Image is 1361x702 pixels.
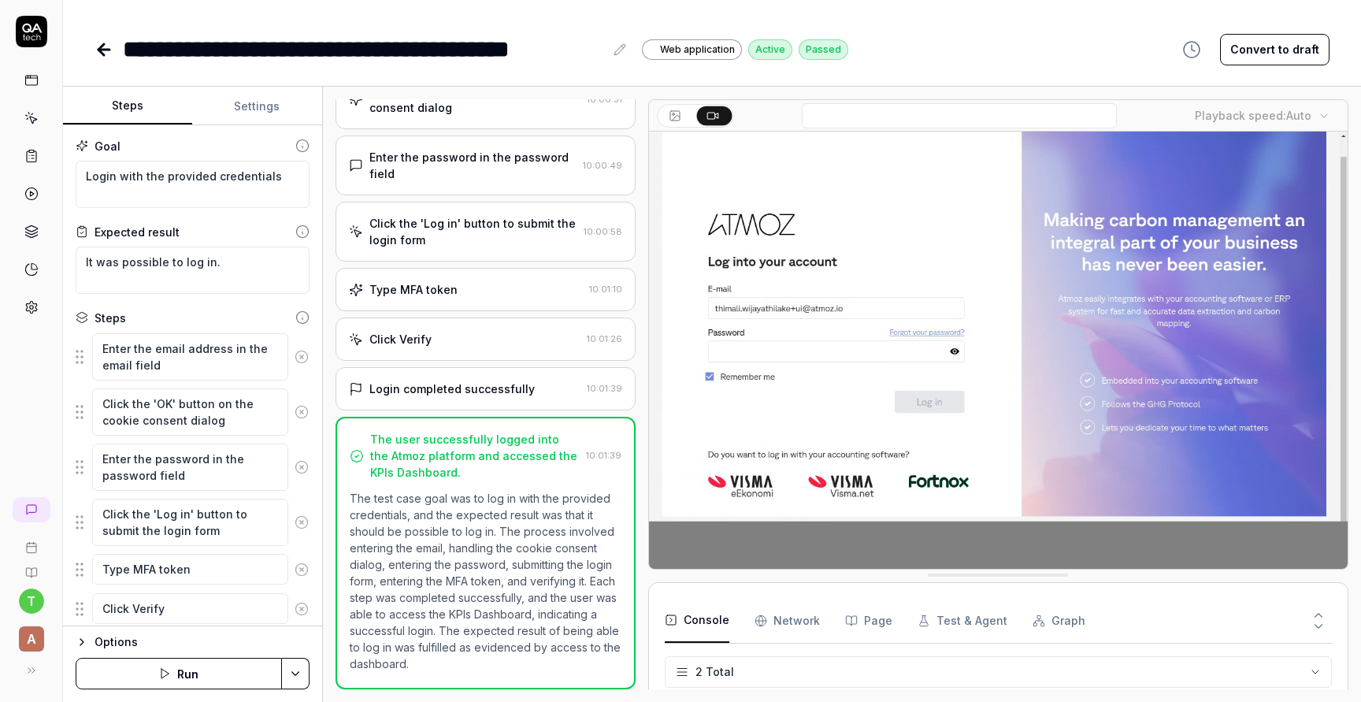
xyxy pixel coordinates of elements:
div: Suggestions [76,388,310,436]
span: Web application [660,43,735,57]
div: Click the 'OK' button on the cookie consent dialog [369,83,580,116]
button: Remove step [288,451,315,483]
button: View version history [1173,34,1211,65]
div: Suggestions [76,498,310,547]
time: 10:00:49 [583,160,622,171]
a: Book a call with us [6,529,56,554]
button: Remove step [288,593,315,625]
div: Suggestions [76,443,310,492]
div: Passed [799,39,848,60]
button: Steps [63,87,192,125]
span: A [19,626,44,652]
button: Remove step [288,507,315,538]
button: Convert to draft [1220,34,1329,65]
div: Login completed successfully [369,381,535,397]
button: t [19,589,44,614]
button: Settings [192,87,321,125]
button: Page [845,599,892,643]
button: Remove step [288,554,315,585]
a: New conversation [13,497,50,522]
button: Run [76,658,282,689]
p: The test case goal was to log in with the provided credentials, and the expected result was that ... [350,490,621,672]
div: Click Verify [369,331,432,347]
div: Suggestions [76,332,310,381]
button: Remove step [288,341,315,373]
div: Suggestions [76,592,310,626]
div: Playback speed: [1195,107,1311,124]
button: A [6,614,56,655]
div: Click the 'Log in' button to submit the login form [369,215,577,248]
div: Steps [95,310,126,326]
div: Expected result [95,224,180,240]
time: 10:00:58 [584,226,622,237]
div: The user successfully logged into the Atmoz platform and accessed the KPIs Dashboard. [370,431,580,481]
time: 10:00:31 [587,94,622,105]
button: Remove step [288,396,315,428]
button: Console [665,599,729,643]
button: Test & Agent [918,599,1007,643]
time: 10:01:10 [589,284,622,295]
div: Enter the password in the password field [369,149,577,182]
a: Documentation [6,554,56,579]
a: Web application [642,39,742,60]
div: Active [748,39,792,60]
div: Goal [95,138,121,154]
button: Network [755,599,820,643]
time: 10:01:39 [586,450,621,461]
button: Graph [1033,599,1085,643]
button: Options [76,633,310,652]
time: 10:01:39 [587,383,622,394]
div: Suggestions [76,553,310,586]
time: 10:01:26 [587,333,622,344]
div: Type MFA token [369,281,458,298]
div: Options [95,633,310,652]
